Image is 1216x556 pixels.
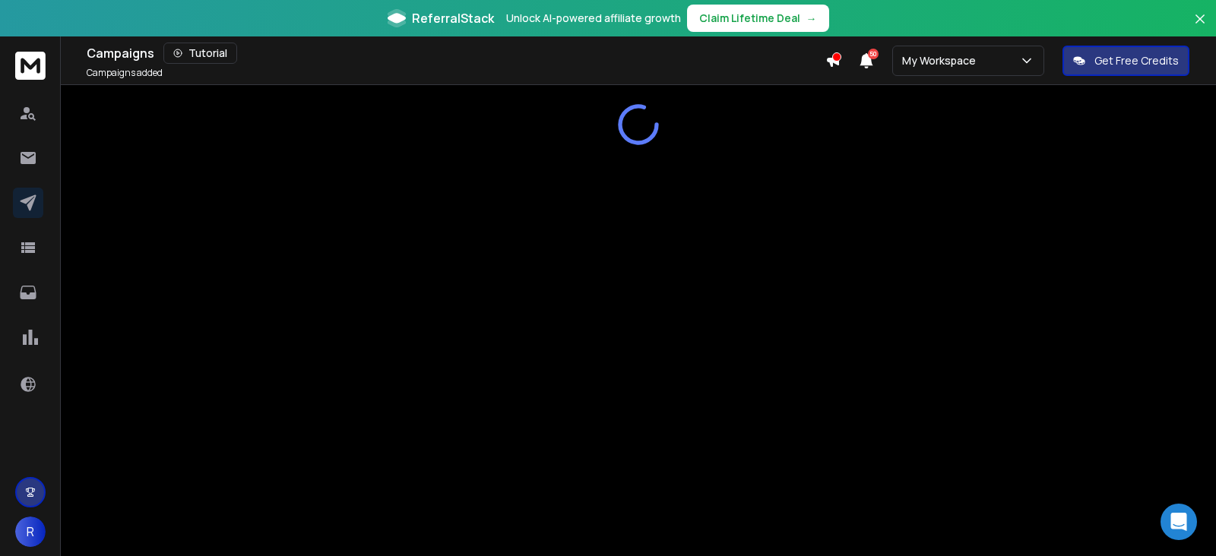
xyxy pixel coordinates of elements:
span: 50 [868,49,879,59]
p: My Workspace [902,53,982,68]
span: ReferralStack [412,9,494,27]
div: Open Intercom Messenger [1161,504,1197,540]
div: Campaigns [87,43,825,64]
button: Get Free Credits [1062,46,1189,76]
button: R [15,517,46,547]
p: Unlock AI-powered affiliate growth [506,11,681,26]
p: Get Free Credits [1094,53,1179,68]
button: Tutorial [163,43,237,64]
button: Claim Lifetime Deal→ [687,5,829,32]
button: Close banner [1190,9,1210,46]
span: → [806,11,817,26]
p: Campaigns added [87,67,163,79]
